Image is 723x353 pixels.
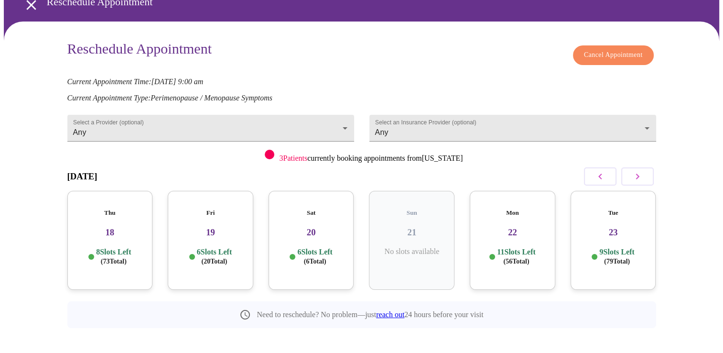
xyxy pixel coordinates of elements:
a: reach out [376,310,404,319]
p: Need to reschedule? No problem—just 24 hours before your visit [257,310,483,319]
span: 3 Patients [279,154,307,162]
div: Any [67,115,354,142]
span: ( 6 Total) [304,258,326,265]
h3: 19 [175,227,246,238]
em: Current Appointment Type: Perimenopause / Menopause Symptoms [67,94,272,102]
h3: 20 [276,227,346,238]
h3: 21 [377,227,447,238]
em: Current Appointment Time: [DATE] 9:00 am [67,77,204,86]
p: 9 Slots Left [599,247,634,266]
h3: [DATE] [67,171,97,182]
p: currently booking appointments from [US_STATE] [279,154,463,163]
h5: Thu [75,209,145,217]
div: Any [369,115,656,142]
button: Cancel Appointment [573,45,654,65]
span: ( 73 Total) [101,258,127,265]
h3: 22 [477,227,548,238]
h5: Sun [377,209,447,217]
h5: Mon [477,209,548,217]
h5: Fri [175,209,246,217]
p: 6 Slots Left [297,247,332,266]
span: Cancel Appointment [584,49,643,61]
h3: 23 [578,227,648,238]
h3: Reschedule Appointment [67,41,212,60]
span: ( 79 Total) [604,258,630,265]
p: No slots available [377,247,447,256]
span: ( 56 Total) [503,258,529,265]
p: 8 Slots Left [96,247,131,266]
h3: 18 [75,227,145,238]
span: ( 20 Total) [202,258,227,265]
p: 6 Slots Left [197,247,232,266]
h5: Tue [578,209,648,217]
p: 11 Slots Left [497,247,535,266]
h5: Sat [276,209,346,217]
